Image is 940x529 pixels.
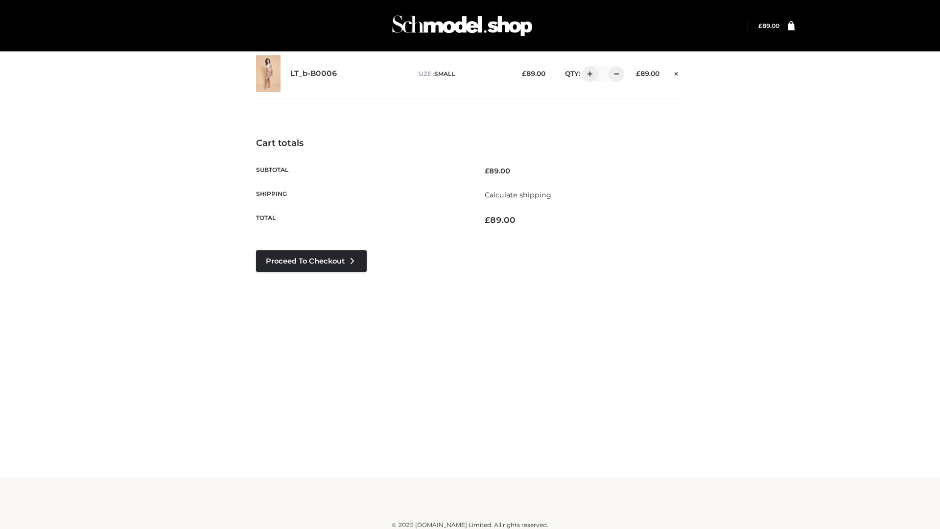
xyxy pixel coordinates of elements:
span: £ [522,70,526,77]
th: Subtotal [256,159,470,183]
bdi: 89.00 [485,167,510,175]
span: SMALL [434,70,455,77]
bdi: 89.00 [522,70,545,77]
a: Remove this item [669,66,684,79]
h4: Cart totals [256,138,684,149]
bdi: 89.00 [485,215,516,225]
th: Shipping [256,183,470,207]
a: Calculate shipping [485,191,551,199]
a: LT_b-B0006 [290,69,337,78]
a: £89.00 [758,22,779,29]
span: £ [758,22,762,29]
div: QTY: [555,66,621,82]
span: £ [636,70,640,77]
bdi: 89.00 [636,70,659,77]
img: Schmodel Admin 964 [389,6,536,45]
p: size : [418,70,507,78]
span: £ [485,167,489,175]
th: Total [256,207,470,233]
span: £ [485,215,490,225]
bdi: 89.00 [758,22,779,29]
a: Proceed to Checkout [256,250,367,272]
